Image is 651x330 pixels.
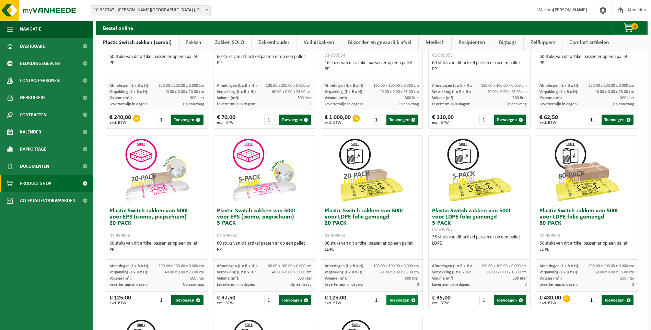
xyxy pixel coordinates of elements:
[325,264,364,268] span: Afmetingen (L x B x H):
[183,102,204,106] span: Op aanvraag
[159,264,204,268] span: 190.00 x 100.00 x 0.000 cm
[325,96,347,100] span: Volume (m³):
[325,115,351,125] div: € 1 000,00
[539,240,634,253] div: 50 stuks van dit artikel passen er op een pallet
[109,121,131,125] span: excl. BTW
[553,8,587,13] strong: [PERSON_NAME]
[109,90,148,94] span: Verpakking (L x B x H):
[553,136,621,204] img: 01-999968
[432,208,527,233] h3: Plastic Switch zakken van 500L voor LDPE folie gemengd 5-PACK
[481,84,527,88] span: 130.00 x 100.00 x 0.000 cm
[620,96,634,100] span: 300 liter
[109,276,132,281] span: Volume (m³):
[171,115,203,125] button: Toevoegen
[325,247,419,253] div: LDPE
[539,276,562,281] span: Volume (m³):
[217,96,239,100] span: Volume (m³):
[539,115,558,125] div: € 62,50
[217,276,239,281] span: Volume (m³):
[417,283,419,287] span: 3
[91,5,211,15] span: 10-932747 - GOSSELIN OOSTERWEEL OOST (PASEC PORT) - ANTWERPEN
[539,60,634,66] div: PP
[325,240,419,253] div: 36 stuks van dit artikel passen er op een pallet
[20,38,46,55] span: Dashboard
[373,264,419,268] span: 190.00 x 100.00 x 0.000 cm
[494,115,526,125] button: Toevoegen
[230,136,299,204] img: 01-999955
[171,295,203,305] button: Toevoegen
[272,270,312,274] span: 40.00 x 0.00 x 23.00 cm
[20,175,51,192] span: Product Shop
[157,295,171,305] input: 1
[290,283,312,287] span: Op aanvraag
[595,90,634,94] span: 40.00 x 0.00 x 23.00 cm
[190,276,204,281] span: 500 liter
[109,240,204,253] div: 60 stuks van dit artikel passen er op een pallet
[432,90,471,94] span: Verpakking (L x B x H):
[298,96,312,100] span: 300 liter
[539,270,578,274] span: Verpakking (L x B x H):
[109,96,132,100] span: Volume (m³):
[505,102,527,106] span: Op aanvraag
[217,233,237,238] span: 01-999955
[432,115,454,125] div: € 210,00
[109,264,149,268] span: Afmetingen (L x B x H):
[109,208,204,239] h3: Plastic Switch zakken van 500L voor EPS (isomo, piepschuim) 20-PACK
[589,84,634,88] span: 130.00 x 100.00 x 0.000 cm
[217,283,255,287] span: Levertermijn in dagen:
[445,136,514,204] img: 01-999963
[217,54,312,66] div: 60 stuks van dit artikel passen er op een pallet
[157,115,171,125] input: 1
[337,136,406,204] img: 01-999964
[524,35,562,50] a: Zelfkippers
[432,121,454,125] span: excl. BTW
[539,121,558,125] span: excl. BTW
[325,121,351,125] span: excl. BTW
[602,115,633,125] button: Toevoegen
[325,301,346,305] span: excl. BTW
[165,90,204,94] span: 40.00 x 0.00 x 20.00 cm
[325,283,363,287] span: Levertermijn in dagen:
[513,96,527,100] span: 300 liter
[109,283,148,287] span: Levertermijn in dagen:
[372,115,385,125] input: 1
[190,96,204,100] span: 300 liter
[123,136,191,204] img: 01-999956
[183,283,204,287] span: Op aanvraag
[179,35,208,50] a: Zakken
[539,54,634,66] div: 60 stuks van dit artikel passen er op een pallet
[479,115,493,125] input: 1
[525,283,527,287] span: 3
[539,102,578,106] span: Levertermijn in dagen:
[386,295,418,305] button: Toevoegen
[109,295,131,305] div: € 125,00
[432,283,470,287] span: Levertermijn in dagen:
[587,115,601,125] input: 1
[217,247,312,253] div: PP
[109,115,131,125] div: € 240,00
[380,270,419,274] span: 60.00 x 0.00 x 15.00 cm
[217,301,235,305] span: excl. BTW
[372,295,385,305] input: 1
[325,295,346,305] div: € 125,00
[264,295,278,305] input: 1
[96,21,140,34] h2: Bestel online
[620,276,634,281] span: 500 liter
[539,96,562,100] span: Volume (m³):
[217,115,235,125] div: € 70,00
[539,233,560,238] span: 01-999968
[109,54,204,66] div: 60 stuks van dit artikel passen er op een pallet
[325,233,345,238] span: 01-999964
[109,247,204,253] div: PP
[91,5,210,15] span: 10-932747 - GOSSELIN OOSTERWEEL OOST (PASEC PORT) - ANTWERPEN
[481,264,527,268] span: 190.00 x 100.00 x 0.000 cm
[217,121,235,125] span: excl. BTW
[109,102,148,106] span: Levertermijn in dagen:
[20,141,46,158] span: Rapportage
[432,234,527,247] div: 36 stuks van dit artikel passen er op een pallet
[432,240,527,247] div: LDPE
[595,270,634,274] span: 60.00 x 0.00 x 15.00 cm
[539,295,561,305] div: € 480,00
[632,283,634,287] span: 3
[341,35,418,50] a: Bijzonder en gevaarlijk afval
